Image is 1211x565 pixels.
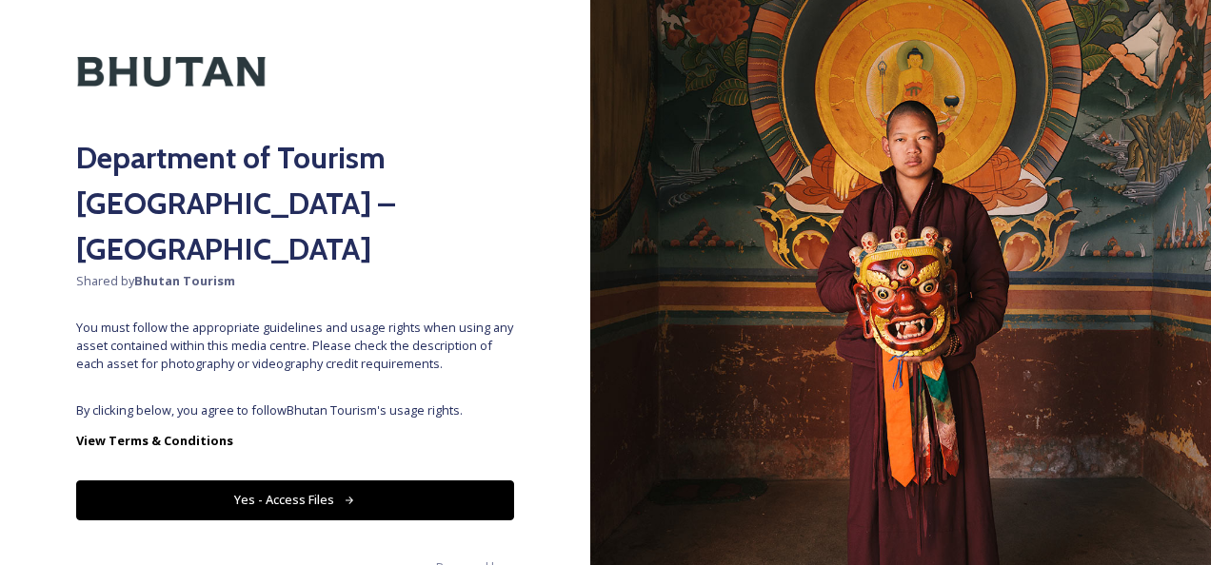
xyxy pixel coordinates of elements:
strong: Bhutan Tourism [134,272,235,289]
img: Kingdom-of-Bhutan-Logo.png [76,18,267,126]
h2: Department of Tourism [GEOGRAPHIC_DATA] – [GEOGRAPHIC_DATA] [76,135,514,272]
span: Shared by [76,272,514,290]
strong: View Terms & Conditions [76,432,233,449]
span: You must follow the appropriate guidelines and usage rights when using any asset contained within... [76,319,514,374]
a: View Terms & Conditions [76,429,514,452]
span: By clicking below, you agree to follow Bhutan Tourism 's usage rights. [76,401,514,419]
button: Yes - Access Files [76,480,514,519]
